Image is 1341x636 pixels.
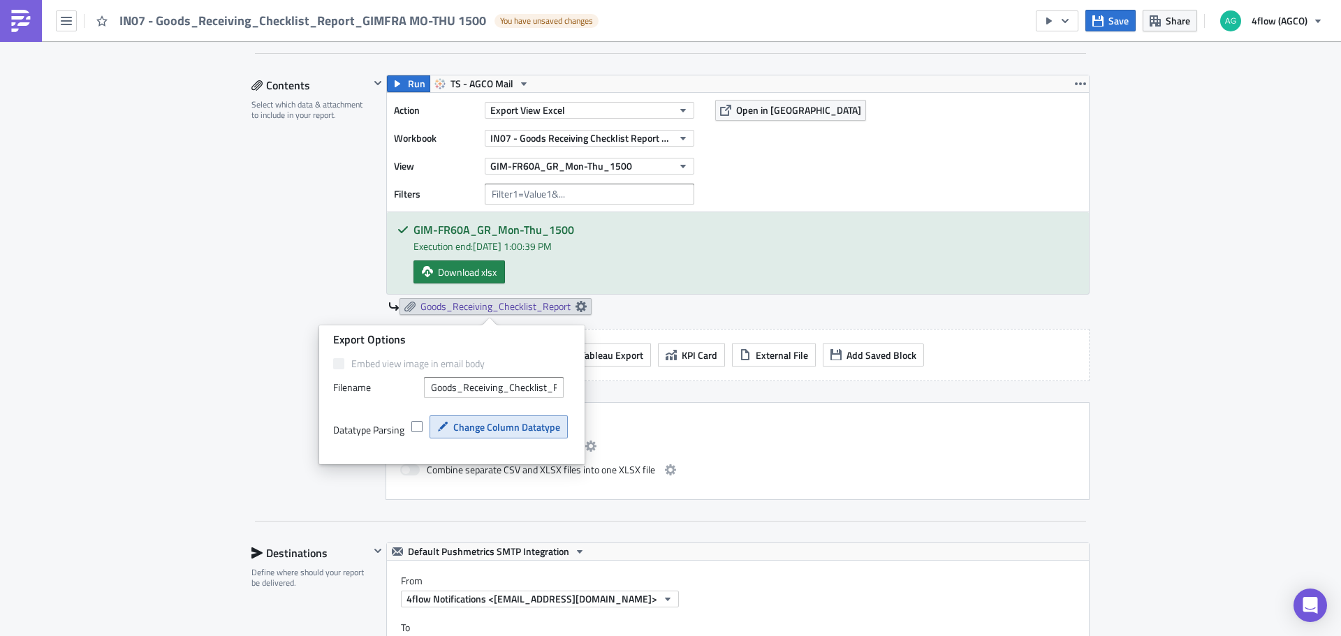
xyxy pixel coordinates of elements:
span: Save [1108,13,1129,28]
button: Open in [GEOGRAPHIC_DATA] [715,100,866,121]
div: Datatype Parsing [333,424,404,436]
a: Download xlsx [413,260,505,283]
label: Workbook [394,128,478,149]
span: 4flow (AGCO) [1252,13,1307,28]
label: Action [394,100,478,121]
div: Export Options [333,332,571,347]
label: Filters [394,184,478,205]
input: workbook_name [424,377,564,398]
button: Default Pushmetrics SMTP Integration [387,543,590,560]
button: KPI Card [658,343,725,367]
img: Avatar [1219,9,1243,33]
div: Execution end: [DATE] 1:00:39 PM [413,239,1078,253]
button: TS - AGCO Mail [430,75,534,92]
body: Rich Text Area. Press ALT-0 for help. [6,6,667,262]
button: 4flow (AGCO) [1212,6,1331,36]
button: Change Column Datatype [430,415,568,438]
button: Save [1085,10,1136,31]
button: Export View Excel [485,102,694,119]
span: TS - AGCO Mail [450,75,513,92]
label: To [401,621,1075,634]
p: +++ 4flow - Supply Chain Management Consulting, Software and Services +++ _________________ Traff... [6,101,667,156]
span: You have unsaved changes [500,15,593,27]
button: GIM-FR60A_GR_Mon-Thu_1500 [485,158,694,175]
span: IN07 - Goods_Receiving_Checklist_Report_GIMFRA MO-THU 1500 [119,13,488,29]
span: GIM-FR60A_GR_Mon-Thu_1500 [490,158,632,173]
button: External File [732,343,816,367]
span: Goods_Receiving_Checklist_Report [420,300,571,313]
a: Goods_Receiving_Checklist_Report [400,298,592,315]
img: PushMetrics [10,10,32,32]
button: Tableau Export [557,343,651,367]
span: External File [756,348,808,362]
span: Default Pushmetrics SMTP Integration [408,543,569,560]
label: From [401,575,1089,587]
div: Define where should your report be delivered. [251,567,369,589]
p: With best regards [6,85,667,96]
span: IN07 - Goods Receiving Checklist Report GIM [490,131,673,145]
div: Select which data & attachment to include in your report. [251,99,369,121]
span: Tableau Export [580,348,643,362]
p: Please find attached a list of transports with delivery at P-GIM-FR60A [DATE]. Please check the a... [6,21,667,66]
div: Destinations [251,542,369,563]
span: Open in [GEOGRAPHIC_DATA] [736,103,861,117]
div: Contents [251,75,369,96]
span: Download xlsx [438,265,497,279]
label: Additional Options [400,417,1075,429]
input: Filter1=Value1&... [485,184,694,205]
span: KPI Card [682,348,717,362]
span: Run [408,75,425,92]
button: IN07 - Goods Receiving Checklist Report GIM [485,130,694,147]
label: Embed view image in email body [333,357,571,370]
span: Export View Excel [490,103,565,117]
span: Combine separate CSV and XLSX files into one XLSX file [427,461,655,478]
span: Change Column Datatype [453,420,560,434]
p: In case of any questions please do not hesitate to contact us. [6,70,667,81]
button: Hide content [369,75,386,91]
span: Add Saved Block [847,348,916,362]
label: View [394,156,478,177]
button: Hide content [369,542,386,559]
label: Filenam﻿e [333,377,417,398]
div: Open Intercom Messenger [1294,589,1327,622]
button: Share [1143,10,1197,31]
button: Add Saved Block [823,343,924,367]
button: 4flow Notifications <[EMAIL_ADDRESS][DOMAIN_NAME]> [401,591,679,607]
span: 4flow Notifications <[EMAIL_ADDRESS][DOMAIN_NAME]> [406,591,657,606]
p: Dear all, [6,6,667,17]
h5: GIM-FR60A_GR_Mon-Thu_1500 [413,224,1078,235]
span: Share [1166,13,1190,28]
button: Run [387,75,430,92]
